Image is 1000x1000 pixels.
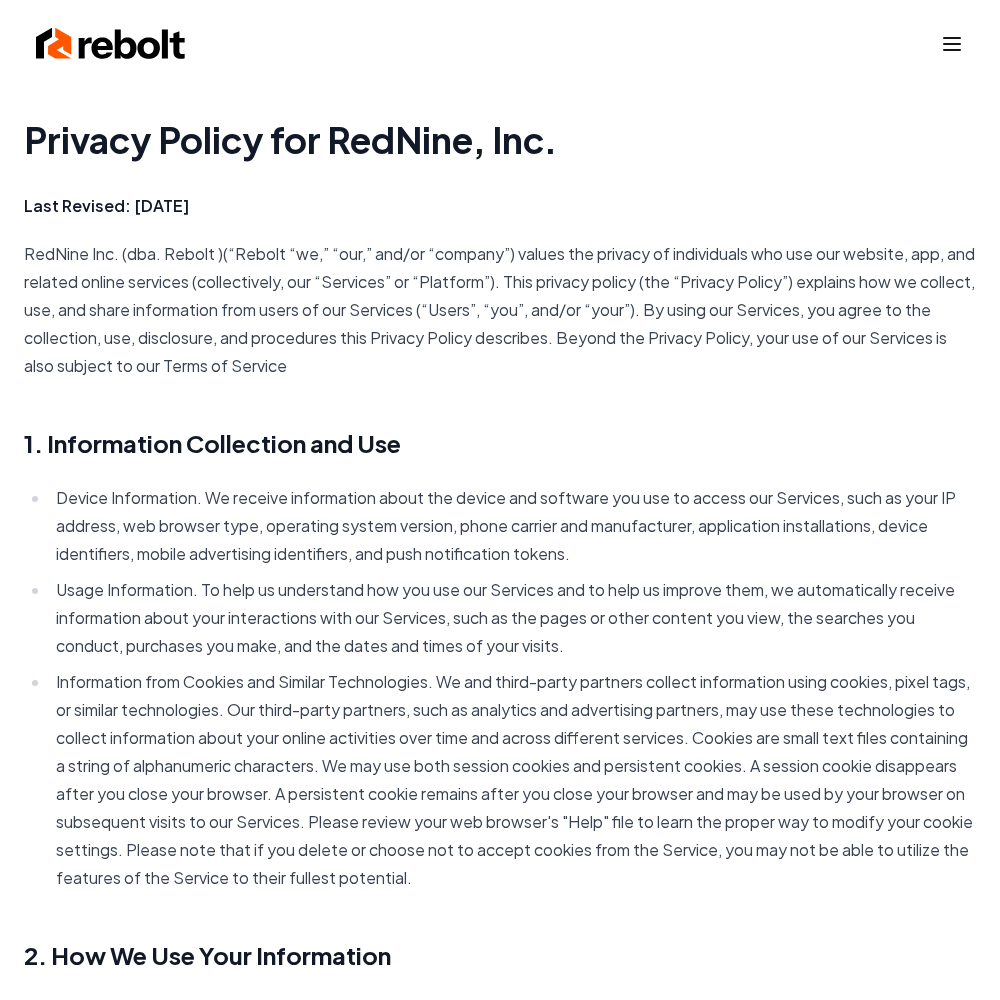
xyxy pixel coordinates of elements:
[50,484,976,568] li: Device Information. We receive information about the device and software you use to access our Se...
[24,428,976,460] h2: 1. Information Collection and Use
[50,668,976,892] li: Information from Cookies and Similar Technologies. We and third-party partners collect informatio...
[24,240,976,380] p: RedNine Inc. (dba. Rebolt )(“Rebolt “we,” “our,” and/or “company”) values the privacy of individu...
[24,195,189,216] strong: Last Revised: [DATE]
[50,576,976,660] li: Usage Information. To help us understand how you use our Services and to help us improve them, we...
[24,940,976,972] h2: 2. How We Use Your Information
[36,24,186,64] img: Rebolt Logo
[24,120,976,160] h1: Privacy Policy for RedNine, Inc.
[940,32,964,56] button: Toggle mobile menu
